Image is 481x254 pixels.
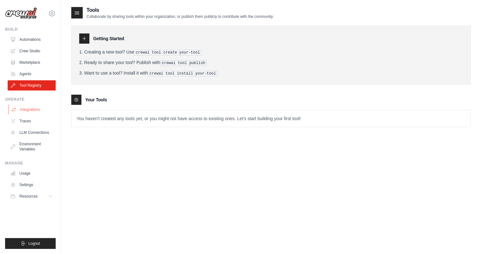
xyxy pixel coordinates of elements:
h2: Tools [87,6,274,14]
pre: crewai tool create your-tool [134,50,202,55]
h3: Getting Started [93,35,124,42]
li: Want to use a tool? Install it with [79,70,463,76]
a: Traces [8,116,56,126]
span: Resources [19,194,38,199]
a: Marketplace [8,57,56,68]
div: Manage [5,161,56,166]
a: Environment Variables [8,139,56,154]
button: Logout [5,238,56,249]
a: Usage [8,168,56,178]
div: Operate [5,97,56,102]
button: Resources [8,191,56,201]
a: Agents [8,69,56,79]
a: Automations [8,34,56,45]
li: Creating a new tool? Use [79,49,463,55]
p: Collaborate by sharing tools within your organization, or publish them publicly to contribute wit... [87,14,274,19]
a: Tool Registry [8,80,56,91]
pre: crewai tool publish [160,60,207,66]
a: Crew Studio [8,46,56,56]
p: You haven't created any tools yet, or you might not have access to existing ones. Let's start bui... [72,110,471,127]
img: Logo [5,7,37,19]
a: LLM Connections [8,127,56,138]
div: Build [5,27,56,32]
h3: Your Tools [85,97,107,103]
li: Ready to share your tool? Publish with [79,59,463,66]
pre: crewai tool install your-tool [148,71,218,76]
a: Settings [8,180,56,190]
a: Integrations [8,105,56,115]
span: Logout [28,241,40,246]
